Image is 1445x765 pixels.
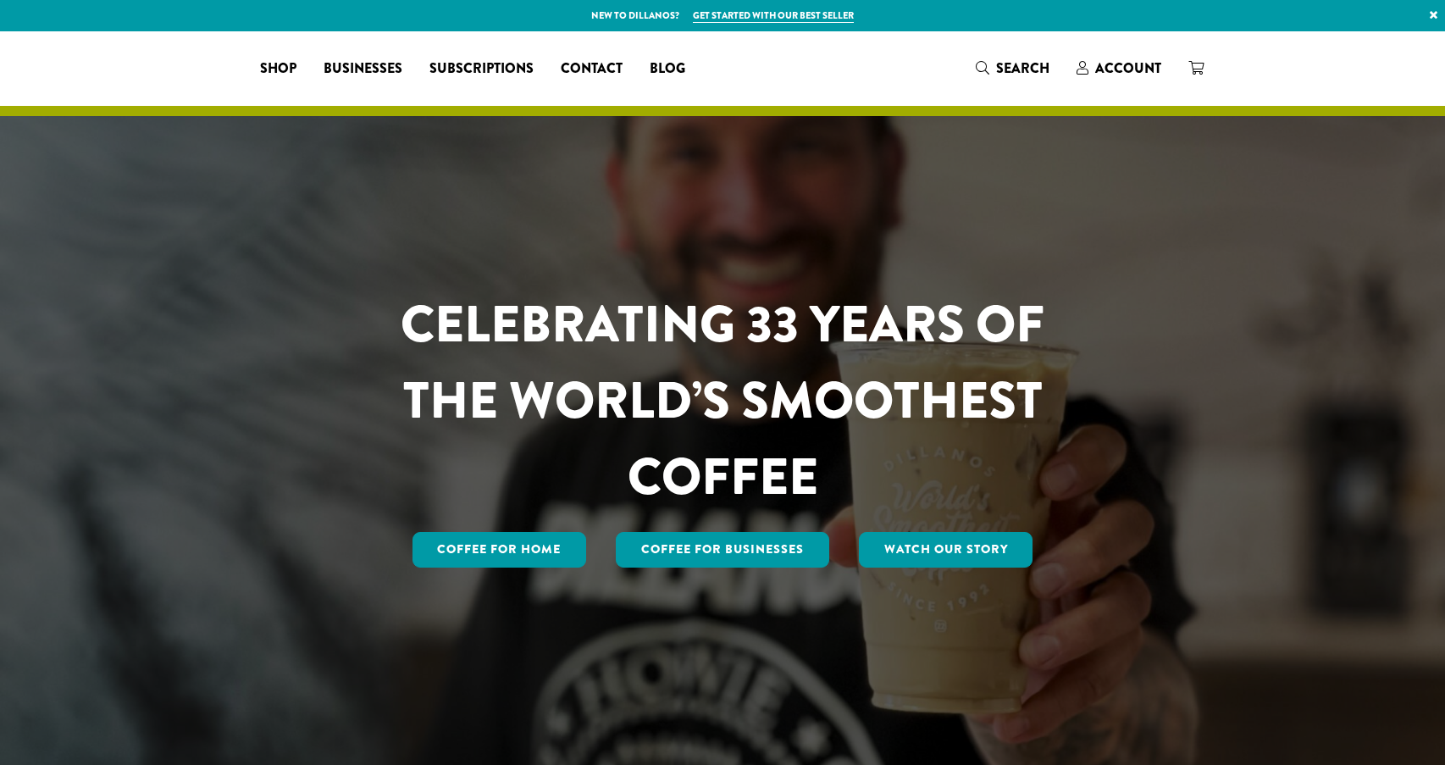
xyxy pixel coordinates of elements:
[996,58,1049,78] span: Search
[351,286,1094,515] h1: CELEBRATING 33 YEARS OF THE WORLD’S SMOOTHEST COFFEE
[412,532,587,568] a: Coffee for Home
[260,58,296,80] span: Shop
[561,58,623,80] span: Contact
[859,532,1033,568] a: Watch Our Story
[246,55,310,82] a: Shop
[962,54,1063,82] a: Search
[650,58,685,80] span: Blog
[616,532,829,568] a: Coffee For Businesses
[324,58,402,80] span: Businesses
[693,8,854,23] a: Get started with our best seller
[1095,58,1161,78] span: Account
[429,58,534,80] span: Subscriptions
